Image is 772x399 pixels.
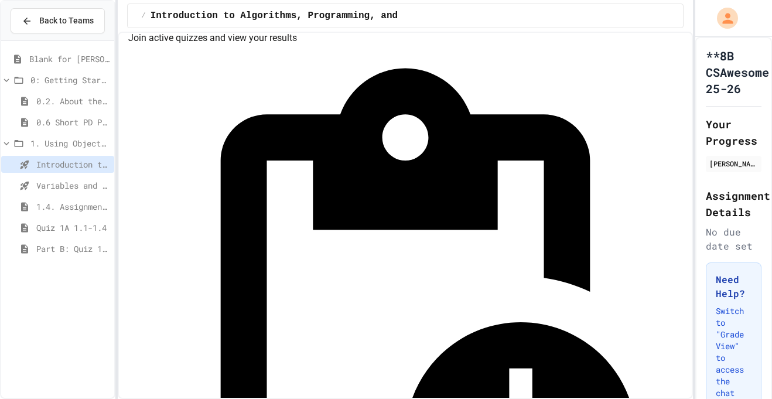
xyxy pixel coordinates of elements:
h3: Need Help? [716,272,751,301]
span: Variables and Data Types - Quiz [36,179,110,192]
span: Part B: Quiz 1A 1.1-1.4 [36,243,110,255]
h1: **8B CSAwesome 25-26 [706,47,769,97]
p: Join active quizzes and view your results [128,31,683,45]
div: My Account [705,5,741,32]
span: Introduction to Algorithms, Programming, and Compilers [36,158,110,170]
h2: Assignment Details [706,187,761,220]
span: Quiz 1A 1.1-1.4 [36,221,110,234]
span: Back to Teams [39,15,94,27]
span: Blank for [PERSON_NAME]-dont break it [29,53,110,65]
span: 0: Getting Started [30,74,110,86]
span: 1. Using Objects and Methods [30,137,110,149]
h2: Your Progress [706,116,761,149]
div: No due date set [706,225,761,253]
span: 0.2. About the AP CSA Exam [36,95,110,107]
span: / [142,11,146,21]
span: 0.6 Short PD Pretest [36,116,110,128]
span: 1.4. Assignment and Input [36,200,110,213]
div: [PERSON_NAME] [709,158,758,169]
button: Back to Teams [11,8,105,33]
span: Introduction to Algorithms, Programming, and Compilers [151,9,454,23]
